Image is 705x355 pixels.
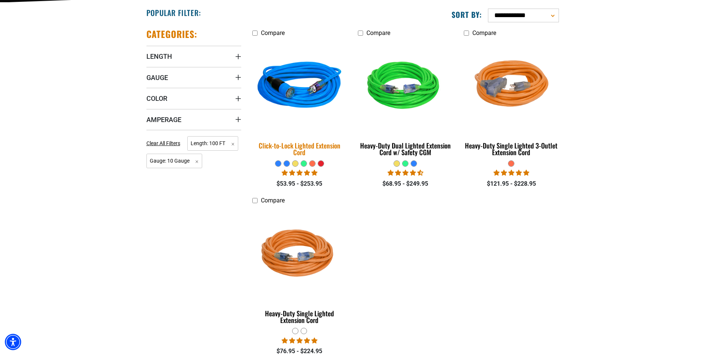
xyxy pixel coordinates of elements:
[146,109,241,130] summary: Amperage
[146,8,201,17] h2: Popular Filter:
[146,94,167,103] span: Color
[146,73,168,82] span: Gauge
[187,136,238,151] span: Length: 100 FT
[282,169,317,176] span: 4.87 stars
[146,140,183,147] a: Clear All Filters
[5,334,21,350] div: Accessibility Menu
[358,40,453,160] a: green Heavy-Duty Dual Lighted Extension Cord w/ Safety CGM
[252,208,347,328] a: orange Heavy-Duty Single Lighted Extension Cord
[252,310,347,323] div: Heavy-Duty Single Lighted Extension Cord
[252,142,347,156] div: Click-to-Lock Lighted Extension Cord
[253,211,346,297] img: orange
[388,169,423,176] span: 4.64 stars
[187,140,238,147] a: Length: 100 FT
[146,115,181,124] span: Amperage
[146,140,180,146] span: Clear All Filters
[366,29,390,36] span: Compare
[248,39,352,134] img: blue
[472,29,496,36] span: Compare
[452,10,482,19] label: Sort by:
[261,197,285,204] span: Compare
[464,179,559,188] div: $121.95 - $228.95
[464,142,559,156] div: Heavy-Duty Single Lighted 3-Outlet Extension Cord
[252,40,347,160] a: blue Click-to-Lock Lighted Extension Cord
[261,29,285,36] span: Compare
[359,44,452,129] img: green
[146,154,203,168] span: Gauge: 10 Gauge
[146,52,172,61] span: Length
[358,179,453,188] div: $68.95 - $249.95
[494,169,529,176] span: 5.00 stars
[146,67,241,88] summary: Gauge
[252,179,347,188] div: $53.95 - $253.95
[464,40,559,160] a: orange Heavy-Duty Single Lighted 3-Outlet Extension Cord
[146,157,203,164] a: Gauge: 10 Gauge
[146,28,198,40] h2: Categories:
[146,88,241,109] summary: Color
[358,142,453,156] div: Heavy-Duty Dual Lighted Extension Cord w/ Safety CGM
[146,46,241,67] summary: Length
[465,44,558,129] img: orange
[282,337,317,344] span: 5.00 stars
